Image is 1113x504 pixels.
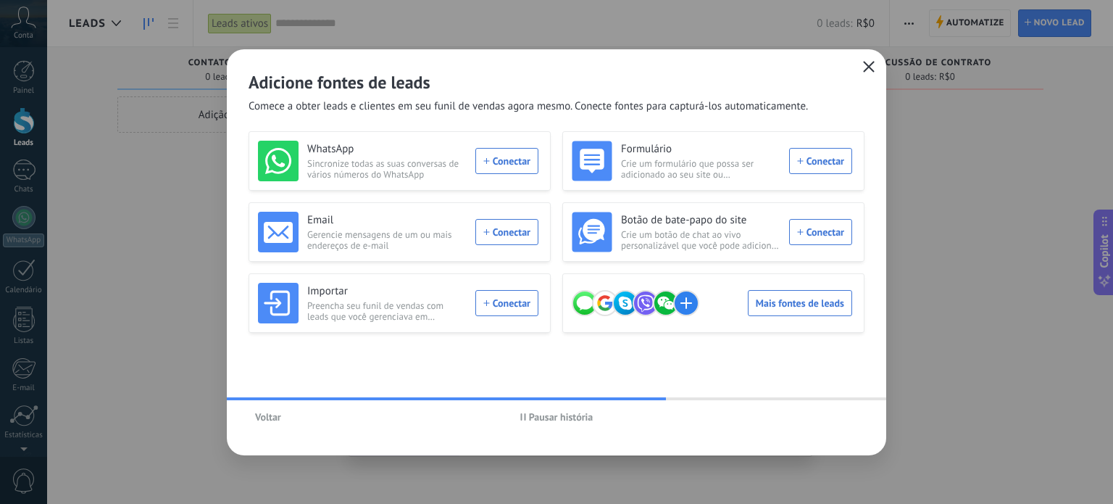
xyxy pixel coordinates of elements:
span: Preencha seu funil de vendas com leads que você gerenciava em planilhas [307,300,467,322]
span: Voltar [255,412,281,422]
h3: Botão de bate-papo do site [621,213,780,228]
h2: Adicione fontes de leads [249,71,864,94]
span: Crie um botão de chat ao vivo personalizável que você pode adicionar ao seu site [621,229,780,251]
button: Pausar história [514,406,600,428]
span: Pausar história [529,412,593,422]
span: Gerencie mensagens de um ou mais endereços de e-mail [307,229,467,251]
button: Voltar [249,406,288,428]
span: Sincronize todas as suas conversas de vários números do WhatsApp [307,158,467,180]
h3: Importar [307,284,467,299]
h3: Email [307,213,467,228]
h3: Formulário [621,142,780,157]
span: Comece a obter leads e clientes em seu funil de vendas agora mesmo. Conecte fontes para capturá-l... [249,99,808,114]
h3: WhatsApp [307,142,467,157]
span: Crie um formulário que possa ser adicionado ao seu site ou compartilhado como um link [621,158,780,180]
